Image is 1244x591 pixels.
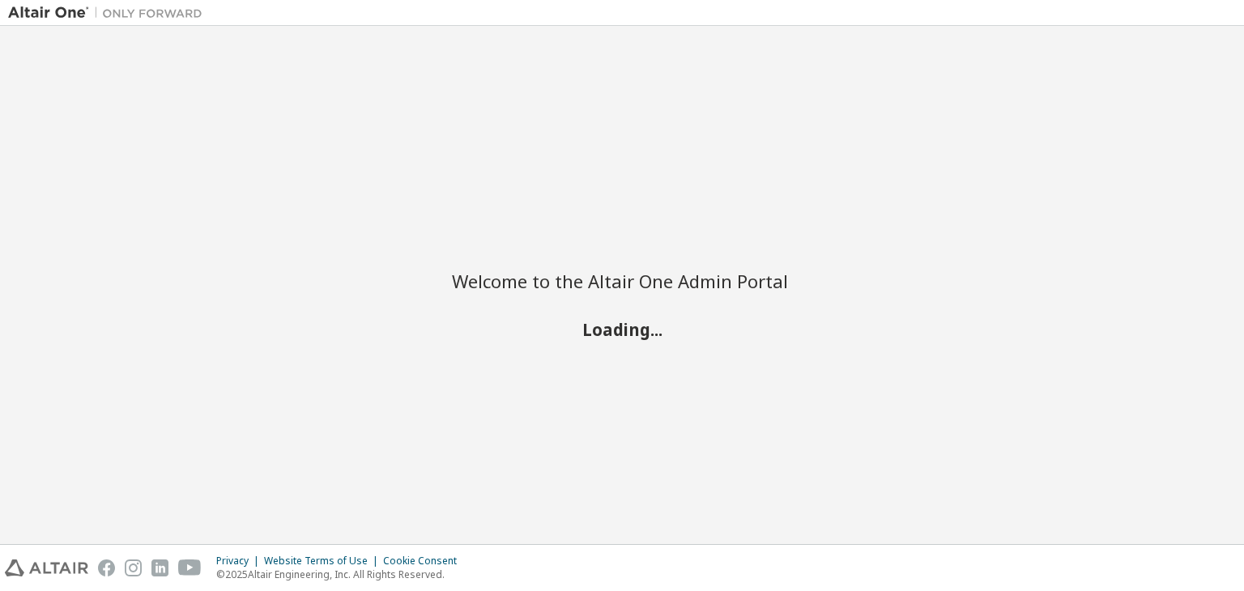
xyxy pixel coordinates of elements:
[178,559,202,576] img: youtube.svg
[264,555,383,568] div: Website Terms of Use
[8,5,211,21] img: Altair One
[125,559,142,576] img: instagram.svg
[452,319,792,340] h2: Loading...
[98,559,115,576] img: facebook.svg
[216,568,466,581] p: © 2025 Altair Engineering, Inc. All Rights Reserved.
[383,555,466,568] div: Cookie Consent
[216,555,264,568] div: Privacy
[452,270,792,292] h2: Welcome to the Altair One Admin Portal
[5,559,88,576] img: altair_logo.svg
[151,559,168,576] img: linkedin.svg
